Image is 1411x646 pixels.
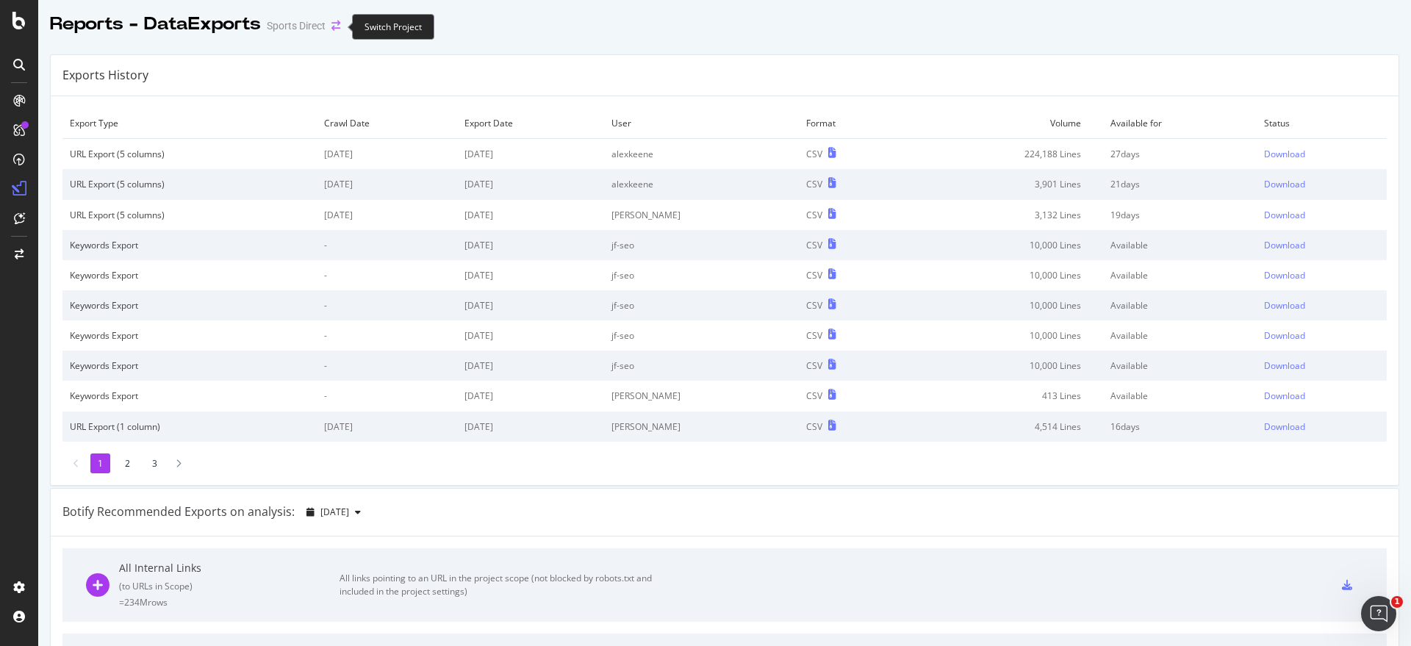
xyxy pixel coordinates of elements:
td: - [317,230,457,260]
div: Keywords Export [70,239,309,251]
div: CSV [806,148,822,160]
td: - [317,320,457,351]
td: [DATE] [317,412,457,442]
td: 10,000 Lines [903,351,1103,381]
div: Download [1264,420,1305,433]
div: All links pointing to an URL in the project scope (not blocked by robots.txt and included in the ... [340,572,670,598]
td: 16 days [1103,412,1257,442]
div: CSV [806,359,822,372]
div: Switch Project [352,14,434,40]
a: Download [1264,329,1379,342]
td: jf-seo [604,230,799,260]
td: jf-seo [604,260,799,290]
td: [DATE] [457,381,604,411]
div: ( to URLs in Scope ) [119,580,340,592]
td: 3,901 Lines [903,169,1103,199]
td: alexkeene [604,139,799,170]
div: CSV [806,209,822,221]
div: Sports Direct [267,18,326,33]
td: jf-seo [604,290,799,320]
td: [DATE] [457,290,604,320]
td: Available for [1103,108,1257,139]
div: Keywords Export [70,390,309,402]
td: jf-seo [604,351,799,381]
div: CSV [806,329,822,342]
div: Download [1264,148,1305,160]
td: User [604,108,799,139]
a: Download [1264,148,1379,160]
a: Download [1264,420,1379,433]
div: URL Export (5 columns) [70,209,309,221]
div: Download [1264,390,1305,402]
td: 10,000 Lines [903,320,1103,351]
td: alexkeene [604,169,799,199]
td: 224,188 Lines [903,139,1103,170]
td: [DATE] [457,351,604,381]
td: 19 days [1103,200,1257,230]
div: Reports - DataExports [50,12,261,37]
td: Export Type [62,108,317,139]
td: - [317,381,457,411]
td: 4,514 Lines [903,412,1103,442]
div: Download [1264,269,1305,281]
td: Status [1257,108,1387,139]
button: [DATE] [301,500,367,524]
td: [DATE] [457,169,604,199]
iframe: Intercom live chat [1361,596,1396,631]
div: Download [1264,299,1305,312]
div: CSV [806,420,822,433]
div: Keywords Export [70,359,309,372]
td: [PERSON_NAME] [604,412,799,442]
td: 413 Lines [903,381,1103,411]
div: CSV [806,178,822,190]
td: 10,000 Lines [903,290,1103,320]
td: [PERSON_NAME] [604,200,799,230]
a: Download [1264,299,1379,312]
td: 10,000 Lines [903,260,1103,290]
div: URL Export (1 column) [70,420,309,433]
div: CSV [806,269,822,281]
td: [DATE] [457,200,604,230]
div: arrow-right-arrow-left [331,21,340,31]
li: 3 [145,453,165,473]
td: - [317,290,457,320]
div: URL Export (5 columns) [70,148,309,160]
td: Export Date [457,108,604,139]
a: Download [1264,178,1379,190]
div: All Internal Links [119,561,340,575]
a: Download [1264,390,1379,402]
td: - [317,351,457,381]
td: [DATE] [317,200,457,230]
div: Available [1110,329,1249,342]
div: Botify Recommended Exports on analysis: [62,503,295,520]
div: Available [1110,299,1249,312]
td: 21 days [1103,169,1257,199]
a: Download [1264,359,1379,372]
div: CSV [806,239,822,251]
div: CSV [806,390,822,402]
td: Format [799,108,903,139]
div: CSV [806,299,822,312]
td: [DATE] [317,139,457,170]
div: = 234M rows [119,596,340,609]
div: Available [1110,239,1249,251]
div: csv-export [1342,580,1352,590]
td: [DATE] [457,260,604,290]
div: Download [1264,359,1305,372]
div: Download [1264,178,1305,190]
td: [DATE] [317,169,457,199]
div: Download [1264,209,1305,221]
td: Volume [903,108,1103,139]
div: URL Export (5 columns) [70,178,309,190]
td: - [317,260,457,290]
div: Keywords Export [70,269,309,281]
td: Crawl Date [317,108,457,139]
td: 3,132 Lines [903,200,1103,230]
div: Download [1264,239,1305,251]
span: 1 [1391,596,1403,608]
td: 10,000 Lines [903,230,1103,260]
td: [DATE] [457,139,604,170]
div: Available [1110,359,1249,372]
div: Available [1110,390,1249,402]
td: [DATE] [457,412,604,442]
